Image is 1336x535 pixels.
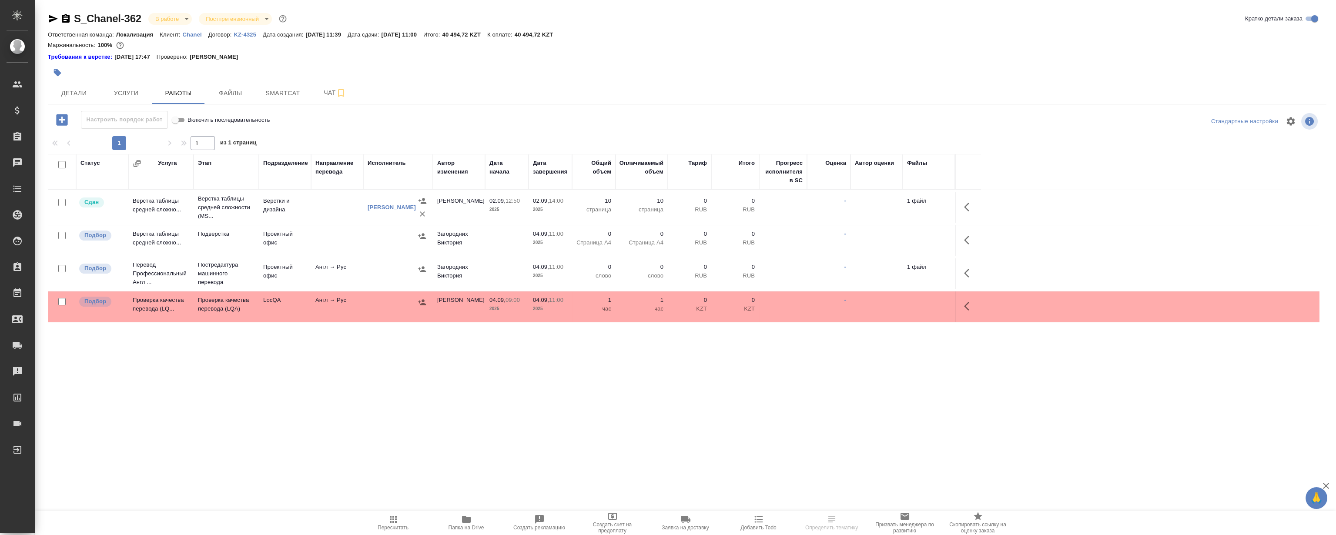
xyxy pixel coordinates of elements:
[259,192,311,223] td: Верстки и дизайна
[716,230,755,238] p: 0
[533,159,568,176] div: Дата завершения
[959,296,980,317] button: Здесь прячутся важные кнопки
[716,263,755,271] p: 0
[60,13,71,24] button: Скопировать ссылку
[348,31,381,38] p: Дата сдачи:
[128,225,194,256] td: Верстка таблицы средней сложно...
[116,31,160,38] p: Локализация
[368,204,416,211] a: [PERSON_NAME]
[959,197,980,217] button: Здесь прячутся важные кнопки
[576,304,611,313] p: час
[48,31,116,38] p: Ответственная команда:
[533,304,568,313] p: 2025
[128,192,194,223] td: Верстка таблицы средней сложно...
[84,264,106,273] p: Подбор
[716,271,755,280] p: RUB
[506,297,520,303] p: 09:00
[959,263,980,284] button: Здесь прячутся важные кнопки
[907,197,951,205] p: 1 файл
[620,263,663,271] p: 0
[576,296,611,304] p: 1
[234,31,263,38] p: KZ-4325
[533,238,568,247] p: 2025
[48,13,58,24] button: Скопировать ссылку для ЯМессенджера
[433,291,485,322] td: [PERSON_NAME]
[855,159,894,167] div: Автор оценки
[620,238,663,247] p: Страница А4
[277,13,288,24] button: Доп статусы указывают на важность/срочность заказа
[433,225,485,256] td: Загородних Виктория
[198,194,254,221] p: Верстка таблицы средней сложности (MS...
[620,271,663,280] p: слово
[489,197,506,204] p: 02.09,
[437,159,481,176] div: Автор изменения
[844,297,846,303] a: -
[210,88,251,99] span: Файлы
[368,159,406,167] div: Исполнитель
[74,13,141,24] a: S_Chanel-362
[315,159,359,176] div: Направление перевода
[1309,489,1324,507] span: 🙏
[620,296,663,304] p: 1
[489,297,506,303] p: 04.09,
[48,53,114,61] div: Нажми, чтобы открыть папку с инструкцией
[84,297,106,306] p: Подбор
[199,13,272,25] div: В работе
[716,238,755,247] p: RUB
[959,230,980,251] button: Здесь прячутся важные кнопки
[620,197,663,205] p: 10
[1301,113,1319,130] span: Посмотреть информацию
[114,53,157,61] p: [DATE] 17:47
[1209,115,1280,128] div: split button
[620,205,663,214] p: страница
[442,31,488,38] p: 40 494,72 KZT
[183,31,208,38] p: Chanel
[844,264,846,270] a: -
[672,230,707,238] p: 0
[620,230,663,238] p: 0
[314,87,356,98] span: Чат
[84,198,99,207] p: Сдан
[576,230,611,238] p: 0
[533,297,549,303] p: 04.09,
[78,230,124,241] div: Можно подбирать исполнителей
[160,31,182,38] p: Клиент:
[203,15,261,23] button: Постпретензионный
[716,304,755,313] p: KZT
[78,197,124,208] div: Менеджер проверил работу исполнителя, передает ее на следующий этап
[311,258,363,289] td: Англ → Рус
[576,271,611,280] p: слово
[576,205,611,214] p: страница
[533,231,549,237] p: 04.09,
[198,261,254,287] p: Постредактура машинного перевода
[672,271,707,280] p: RUB
[672,296,707,304] p: 0
[672,238,707,247] p: RUB
[907,159,927,167] div: Файлы
[415,263,429,276] button: Назначить
[311,291,363,322] td: Англ → Рус
[489,159,524,176] div: Дата начала
[183,30,208,38] a: Chanel
[84,231,106,240] p: Подбор
[153,15,181,23] button: В работе
[489,304,524,313] p: 2025
[128,291,194,322] td: Проверка качества перевода (LQ...
[549,297,563,303] p: 11:00
[576,159,611,176] div: Общий объем
[533,205,568,214] p: 2025
[128,256,194,291] td: Перевод Профессиональный Англ ...
[716,296,755,304] p: 0
[549,197,563,204] p: 14:00
[48,63,67,82] button: Добавить тэг
[825,159,846,167] div: Оценка
[1306,487,1327,509] button: 🙏
[620,304,663,313] p: час
[416,207,429,221] button: Удалить
[1280,111,1301,132] span: Настроить таблицу
[515,31,560,38] p: 40 494,72 KZT
[78,263,124,274] div: Можно подбирать исполнителей
[305,31,348,38] p: [DATE] 11:39
[533,271,568,280] p: 2025
[672,205,707,214] p: RUB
